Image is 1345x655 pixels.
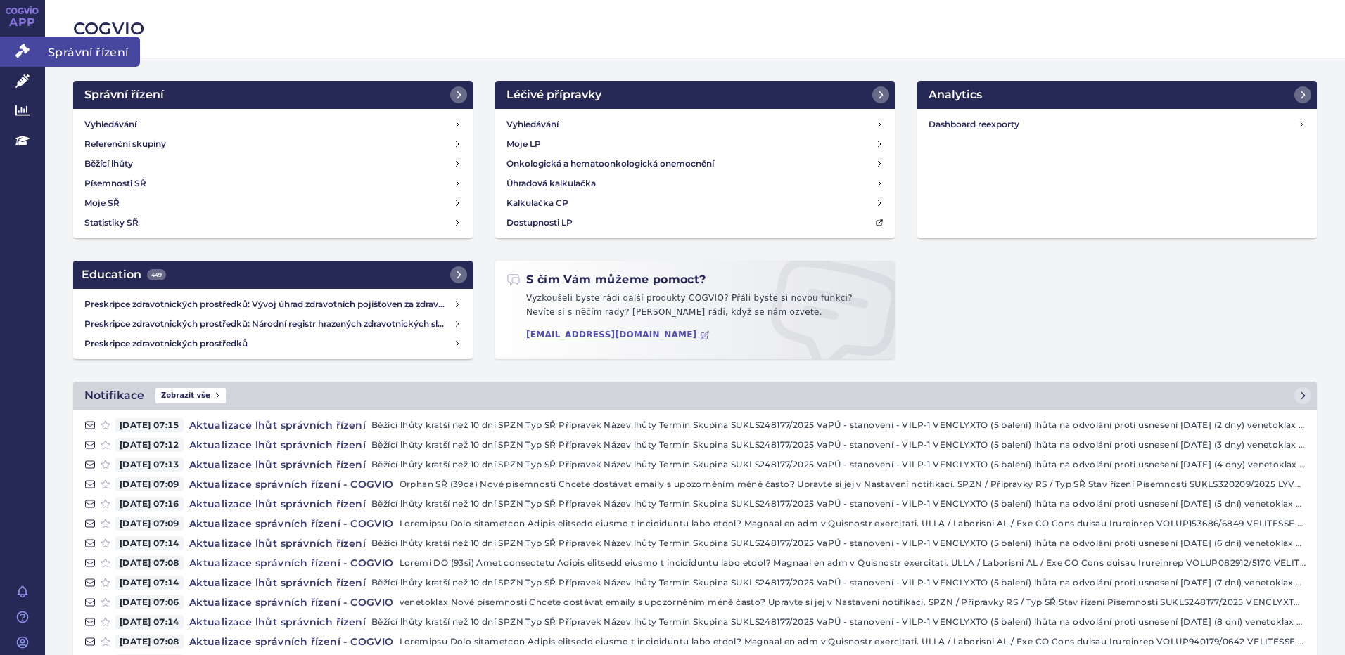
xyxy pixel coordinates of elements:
h4: Aktualizace lhůt správních řízení [184,438,371,452]
p: Běžící lhůty kratší než 10 dní SPZN Typ SŘ Přípravek Název lhůty Termín Skupina SUKLS248177/2025 ... [371,418,1306,432]
h4: Preskripce zdravotnických prostředků [84,337,453,351]
p: Běžící lhůty kratší než 10 dní SPZN Typ SŘ Přípravek Název lhůty Termín Skupina SUKLS248177/2025 ... [371,458,1306,472]
h4: Aktualizace lhůt správních řízení [184,458,371,472]
span: [DATE] 07:16 [115,497,184,511]
a: Běžící lhůty [79,154,467,174]
span: [DATE] 07:08 [115,635,184,649]
h4: Aktualizace správních řízení - COGVIO [184,517,400,531]
h4: Preskripce zdravotnických prostředků: Národní registr hrazených zdravotnických služeb (NRHZS) [84,317,453,331]
span: [DATE] 07:14 [115,536,184,550]
a: Léčivé přípravky [495,81,895,109]
h4: Vyhledávání [506,117,559,131]
span: Zobrazit vše [155,388,226,403]
h4: Aktualizace správních řízení - COGVIO [184,477,400,491]
a: Vyhledávání [79,115,467,134]
h4: Písemnosti SŘ [84,176,146,190]
a: Referenční skupiny [79,134,467,154]
a: [EMAIL_ADDRESS][DOMAIN_NAME] [526,330,710,340]
span: [DATE] 07:14 [115,615,184,629]
a: Preskripce zdravotnických prostředků [79,334,467,354]
span: [DATE] 07:09 [115,517,184,531]
span: [DATE] 07:13 [115,458,184,472]
span: [DATE] 07:15 [115,418,184,432]
a: Education449 [73,261,473,289]
a: Písemnosti SŘ [79,174,467,193]
h2: Analytics [929,86,982,103]
a: Moje SŘ [79,193,467,213]
h4: Aktualizace správních řízení - COGVIO [184,595,400,609]
h4: Dashboard reexporty [929,117,1297,131]
span: 449 [147,269,166,280]
h4: Dostupnosti LP [506,216,573,230]
h4: Aktualizace správních řízení - COGVIO [184,556,400,570]
span: [DATE] 07:14 [115,576,184,590]
p: Běžící lhůty kratší než 10 dní SPZN Typ SŘ Přípravek Název lhůty Termín Skupina SUKLS248177/2025 ... [371,438,1306,452]
h2: S čím Vám můžeme pomoct? [506,272,706,287]
a: Analytics [917,81,1317,109]
h4: Aktualizace lhůt správních řízení [184,497,371,511]
h4: Běžící lhůty [84,157,133,171]
p: Orphan SŘ (39da) Nové písemnosti Chcete dostávat emaily s upozorněním méně často? Upravte si jej ... [400,477,1306,491]
h4: Aktualizace lhůt správních řízení [184,536,371,550]
p: Běžící lhůty kratší než 10 dní SPZN Typ SŘ Přípravek Název lhůty Termín Skupina SUKLS248177/2025 ... [371,497,1306,511]
h4: Moje SŘ [84,196,120,210]
span: [DATE] 07:08 [115,556,184,570]
h4: Statistiky SŘ [84,216,139,230]
a: Preskripce zdravotnických prostředků: Národní registr hrazených zdravotnických služeb (NRHZS) [79,314,467,334]
h4: Aktualizace lhůt správních řízení [184,418,371,432]
a: NotifikaceZobrazit vše [73,382,1317,410]
p: Loremi DO (93si) Amet consectetu Adipis elitsedd eiusmo t incididuntu labo etdol? Magnaal en adm ... [400,556,1306,570]
span: Správní řízení [45,37,140,66]
p: Loremipsu Dolo sitametcon Adipis elitsedd eiusmo t incididuntu labo etdol? Magnaal en adm v Quisn... [400,517,1306,531]
p: Vyzkoušeli byste rádi další produkty COGVIO? Přáli byste si novou funkci? Nevíte si s něčím rady?... [506,292,884,325]
h2: COGVIO [73,17,1317,41]
h4: Aktualizace lhůt správních řízení [184,615,371,629]
h2: Notifikace [84,387,144,404]
h4: Referenční skupiny [84,137,166,151]
p: Běžící lhůty kratší než 10 dní SPZN Typ SŘ Přípravek Název lhůty Termín Skupina SUKLS248177/2025 ... [371,615,1306,629]
h2: Education [82,266,166,283]
a: Onkologická a hematoonkologická onemocnění [501,154,889,174]
span: [DATE] 07:12 [115,438,184,452]
a: Úhradová kalkulačka [501,174,889,193]
h4: Vyhledávání [84,117,136,131]
h2: Léčivé přípravky [506,86,601,103]
h4: Aktualizace správních řízení - COGVIO [184,635,400,649]
a: Statistiky SŘ [79,213,467,233]
a: Dostupnosti LP [501,213,889,233]
h4: Preskripce zdravotnických prostředků: Vývoj úhrad zdravotních pojišťoven za zdravotnické prostředky [84,297,453,311]
p: Běžící lhůty kratší než 10 dní SPZN Typ SŘ Přípravek Název lhůty Termín Skupina SUKLS248177/2025 ... [371,536,1306,550]
a: Vyhledávání [501,115,889,134]
h4: Aktualizace lhůt správních řízení [184,576,371,590]
h4: Moje LP [506,137,541,151]
a: Správní řízení [73,81,473,109]
span: [DATE] 07:09 [115,477,184,491]
h4: Kalkulačka CP [506,196,568,210]
a: Kalkulačka CP [501,193,889,213]
h4: Úhradová kalkulačka [506,176,596,190]
a: Moje LP [501,134,889,154]
h2: Správní řízení [84,86,164,103]
span: [DATE] 07:06 [115,595,184,609]
p: Běžící lhůty kratší než 10 dní SPZN Typ SŘ Přípravek Název lhůty Termín Skupina SUKLS248177/2025 ... [371,576,1306,590]
p: Loremipsu Dolo sitametcon Adipis elitsedd eiusmo t incididuntu labo etdol? Magnaal en adm v Quisn... [400,635,1306,649]
a: Dashboard reexporty [923,115,1311,134]
h4: Onkologická a hematoonkologická onemocnění [506,157,714,171]
p: venetoklax Nové písemnosti Chcete dostávat emaily s upozorněním méně často? Upravte si jej v Nast... [400,595,1306,609]
a: Preskripce zdravotnických prostředků: Vývoj úhrad zdravotních pojišťoven za zdravotnické prostředky [79,294,467,314]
